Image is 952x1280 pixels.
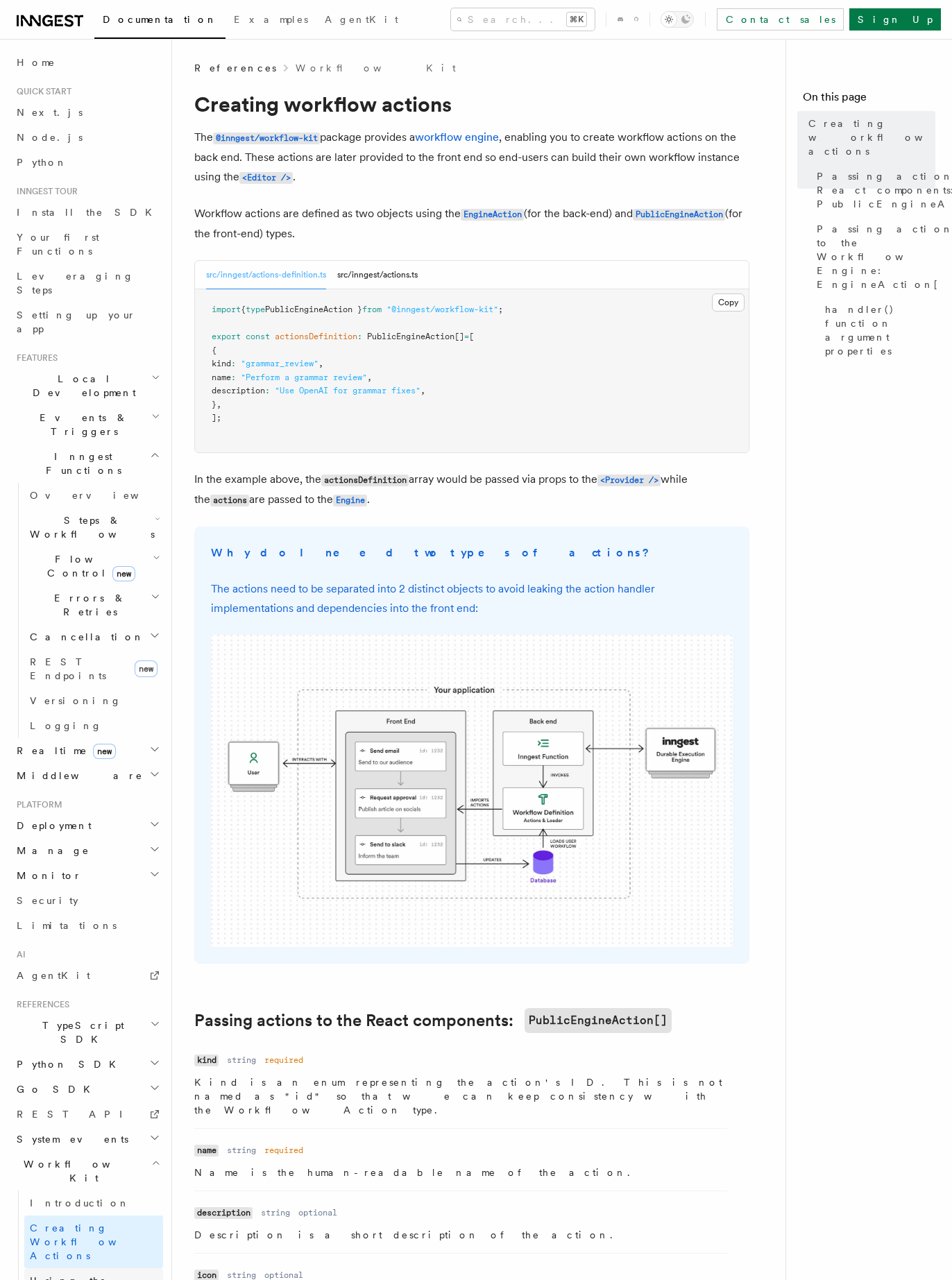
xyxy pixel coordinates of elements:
[94,4,226,39] a: Documentation
[11,744,116,758] span: Realtime
[11,913,163,938] a: Limitations
[212,332,241,341] span: export
[17,107,83,118] span: Next.js
[357,332,362,341] span: :
[194,1145,219,1157] code: name
[11,763,163,788] button: Middleware
[11,888,163,913] a: Security
[24,624,163,649] button: Cancellation
[264,1055,303,1066] dd: required
[469,332,474,341] span: [
[30,1222,151,1261] span: Creating Workflow Actions
[265,305,362,314] span: PublicEngineAction }
[11,844,90,857] span: Manage
[239,172,293,184] code: <Editor />
[17,895,78,906] span: Security
[241,373,367,382] span: "Perform a grammar review"
[194,1055,219,1066] code: kind
[226,4,316,37] a: Examples
[212,345,216,355] span: {
[11,186,78,197] span: Inngest tour
[261,1207,290,1218] dd: string
[567,12,586,26] kbd: ⌘K
[246,332,270,341] span: const
[11,838,163,863] button: Manage
[717,8,844,31] a: Contact sales
[11,444,163,483] button: Inngest Functions
[11,869,82,882] span: Monitor
[194,128,749,187] p: The package provides a , enabling you to create workflow actions on the back end. These actions a...
[93,744,116,759] span: new
[227,1145,256,1156] dd: string
[212,386,265,395] span: description
[849,8,941,31] a: Sign Up
[231,373,236,382] span: :
[212,305,241,314] span: import
[811,216,935,297] a: Passing actions to the Workflow Engine: EngineAction[]
[24,513,155,541] span: Steps & Workflows
[11,1013,163,1052] button: TypeScript SDK
[451,8,595,31] button: Search...⌘K
[17,56,56,69] span: Home
[325,14,398,25] span: AgentKit
[30,1197,130,1209] span: Introduction
[11,1052,163,1077] button: Python SDK
[11,769,143,783] span: Middleware
[333,495,367,506] code: Engine
[206,261,326,289] button: src/inngest/actions-definition.ts
[212,359,231,368] span: kind
[825,302,935,358] span: handler() function argument properties
[211,579,733,618] p: The actions need to be separated into 2 distinct objects to avoid leaking the action handler impl...
[194,470,749,510] p: In the example above, the array would be passed via props to the while the are passed to the .
[11,450,150,477] span: Inngest Functions
[11,799,62,810] span: Platform
[362,305,382,314] span: from
[11,963,163,988] a: AgentKit
[597,472,661,486] a: <Provider />
[194,1166,727,1179] p: Name is the human-readable name of the action.
[17,157,67,168] span: Python
[103,14,217,25] span: Documentation
[454,332,464,341] span: []
[212,413,221,423] span: ];
[194,1207,253,1219] code: description
[11,264,163,302] a: Leveraging Steps
[819,297,935,364] a: handler() function argument properties
[525,1008,672,1033] code: PublicEngineAction[]
[275,332,357,341] span: actionsDefinition
[234,14,308,25] span: Examples
[11,125,163,150] a: Node.js
[11,863,163,888] button: Monitor
[11,86,71,97] span: Quick start
[11,999,69,1010] span: References
[597,475,661,486] code: <Provider />
[212,373,231,382] span: name
[811,164,935,216] a: Passing actions to the React components: PublicEngineAction[]
[11,1132,128,1146] span: System events
[11,1102,163,1127] a: REST API
[216,400,221,409] span: ,
[367,373,372,382] span: ,
[24,649,163,688] a: REST Endpointsnew
[11,1157,151,1185] span: Workflow Kit
[11,200,163,225] a: Install the SDK
[264,1145,303,1156] dd: required
[11,411,151,438] span: Events & Triggers
[11,819,92,833] span: Deployment
[24,1191,163,1215] a: Introduction
[333,493,367,506] a: Engine
[316,4,407,37] a: AgentKit
[30,720,102,731] span: Logging
[803,89,935,111] h4: On this page
[246,305,265,314] span: type
[367,332,454,341] span: PublicEngineAction
[227,1055,256,1066] dd: string
[11,366,163,405] button: Local Development
[17,309,136,334] span: Setting up your app
[24,1215,163,1268] a: Creating Workflow Actions
[17,132,83,143] span: Node.js
[337,261,418,289] button: src/inngest/actions.ts
[11,50,163,75] a: Home
[17,207,160,218] span: Install the SDK
[321,475,409,486] code: actionsDefinition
